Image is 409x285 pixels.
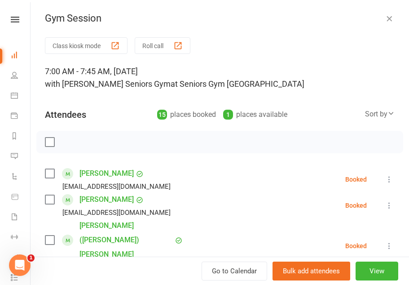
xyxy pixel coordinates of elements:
a: Go to Calendar [202,262,267,281]
a: Reports [11,127,31,147]
div: Booked [345,176,367,183]
div: Attendees [45,108,86,121]
a: [PERSON_NAME] [79,166,134,181]
div: [EMAIL_ADDRESS][DOMAIN_NAME] [62,181,171,192]
span: with [PERSON_NAME] Seniors Gym [45,79,171,89]
div: Sort by [365,108,395,120]
div: 7:00 AM - 7:45 AM, [DATE] [45,65,395,90]
button: Roll call [135,37,190,54]
div: places available [223,108,287,121]
button: Bulk add attendees [273,262,350,281]
a: Payments [11,107,31,127]
a: [PERSON_NAME] [79,192,134,207]
div: 15 [157,110,167,120]
button: View [356,262,398,281]
span: at Seniors Gym [GEOGRAPHIC_DATA] [171,79,304,89]
a: Assessments [11,248,31,268]
a: Dashboard [11,46,31,66]
button: Class kiosk mode [45,37,128,54]
div: 1 [223,110,233,120]
div: places booked [157,108,216,121]
div: Booked [345,243,367,249]
div: Booked [345,202,367,209]
a: [PERSON_NAME] ([PERSON_NAME]) [PERSON_NAME] [79,218,173,262]
a: People [11,66,31,86]
a: Calendar [11,86,31,107]
span: 1 [27,254,35,262]
div: [EMAIL_ADDRESS][DOMAIN_NAME] [62,207,171,218]
iframe: Intercom live chat [9,254,31,276]
div: Gym Session [31,13,409,24]
a: Product Sales [11,187,31,208]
